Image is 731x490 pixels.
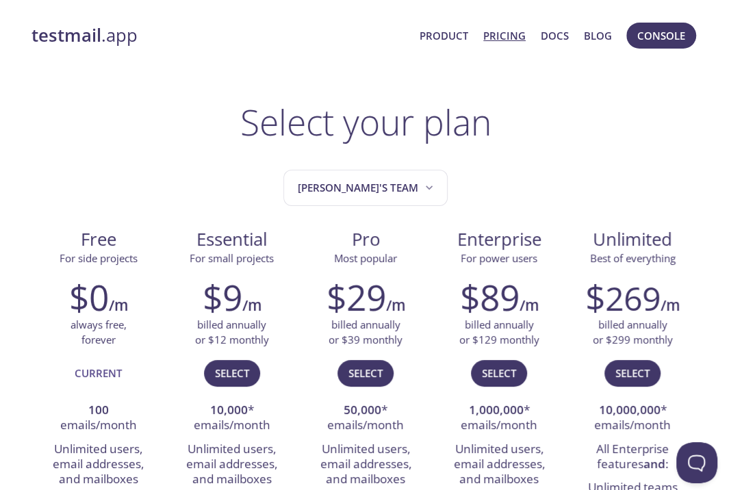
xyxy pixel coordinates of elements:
[482,364,516,382] span: Select
[459,318,539,347] p: billed annually or $129 monthly
[334,251,397,265] span: Most popular
[590,251,676,265] span: Best of everything
[242,294,261,317] h6: /m
[203,276,242,318] h2: $9
[444,228,555,251] span: Enterprise
[483,27,526,44] a: Pricing
[541,27,569,44] a: Docs
[283,170,448,206] button: Amanda's team
[585,276,661,318] h2: $
[386,294,405,317] h6: /m
[604,360,661,386] button: Select
[469,402,524,417] strong: 1,000,000
[420,27,468,44] a: Product
[298,179,436,197] span: [PERSON_NAME]'s team
[329,318,402,347] p: billed annually or $39 monthly
[676,442,717,483] iframe: Help Scout Beacon - Open
[443,399,556,438] li: * emails/month
[31,24,409,47] a: testmail.app
[460,276,520,318] h2: $89
[190,251,274,265] span: For small projects
[309,399,422,438] li: * emails/month
[637,27,685,44] span: Console
[69,276,109,318] h2: $0
[70,318,127,347] p: always free, forever
[576,399,689,438] li: * emails/month
[461,251,537,265] span: For power users
[344,402,381,417] strong: 50,000
[326,276,386,318] h2: $29
[643,456,665,472] strong: and
[337,360,394,386] button: Select
[109,294,128,317] h6: /m
[60,251,138,265] span: For side projects
[204,360,260,386] button: Select
[240,101,491,142] h1: Select your plan
[520,294,539,317] h6: /m
[605,276,661,320] span: 269
[599,402,661,417] strong: 10,000,000
[31,23,101,47] strong: testmail
[348,364,383,382] span: Select
[593,318,673,347] p: billed annually or $299 monthly
[215,364,249,382] span: Select
[661,294,680,317] h6: /m
[176,228,287,251] span: Essential
[471,360,527,386] button: Select
[175,399,288,438] li: * emails/month
[210,402,248,417] strong: 10,000
[576,438,689,477] li: All Enterprise features :
[195,318,269,347] p: billed annually or $12 monthly
[584,27,612,44] a: Blog
[42,228,154,251] span: Free
[626,23,696,49] button: Console
[593,227,672,251] span: Unlimited
[309,228,421,251] span: Pro
[615,364,650,382] span: Select
[88,402,109,417] strong: 100
[42,399,155,438] li: emails/month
